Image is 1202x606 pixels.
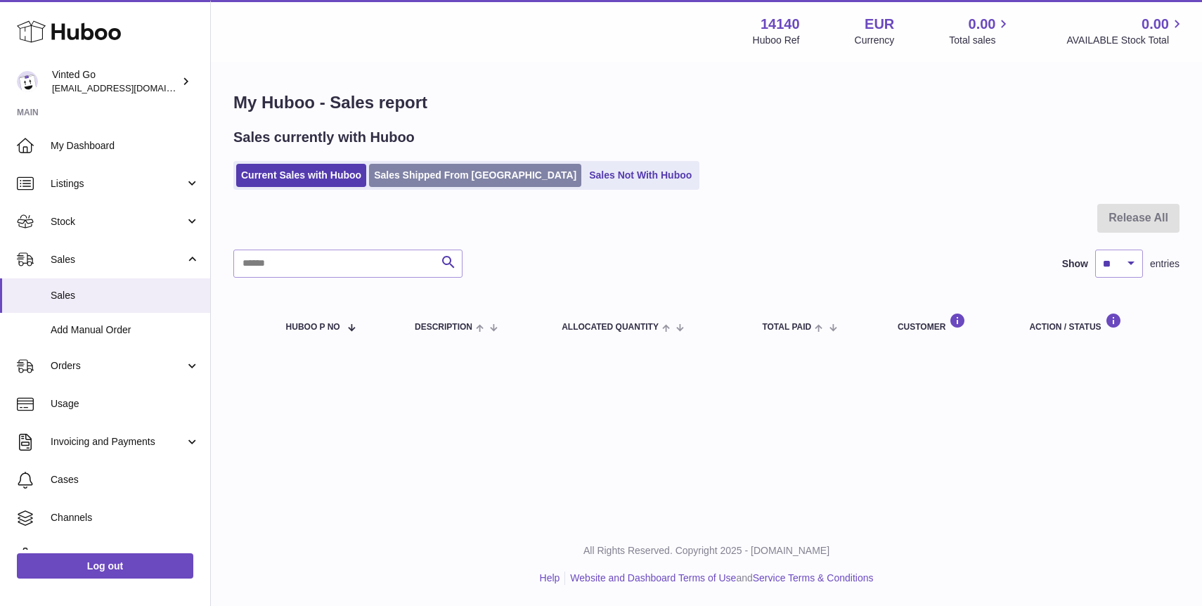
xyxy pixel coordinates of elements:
[1066,15,1185,47] a: 0.00 AVAILABLE Stock Total
[949,15,1012,47] a: 0.00 Total sales
[52,68,179,95] div: Vinted Go
[761,15,800,34] strong: 14140
[1142,15,1169,34] span: 0.00
[949,34,1012,47] span: Total sales
[753,572,874,584] a: Service Terms & Conditions
[865,15,894,34] strong: EUR
[286,323,340,332] span: Huboo P no
[51,473,200,486] span: Cases
[51,177,185,191] span: Listings
[51,359,185,373] span: Orders
[17,553,193,579] a: Log out
[565,572,873,585] li: and
[898,313,1001,332] div: Customer
[51,323,200,337] span: Add Manual Order
[540,572,560,584] a: Help
[233,128,415,147] h2: Sales currently with Huboo
[562,323,659,332] span: ALLOCATED Quantity
[236,164,366,187] a: Current Sales with Huboo
[51,139,200,153] span: My Dashboard
[51,549,200,562] span: Settings
[969,15,996,34] span: 0.00
[51,289,200,302] span: Sales
[415,323,472,332] span: Description
[1066,34,1185,47] span: AVAILABLE Stock Total
[51,511,200,524] span: Channels
[1062,257,1088,271] label: Show
[369,164,581,187] a: Sales Shipped From [GEOGRAPHIC_DATA]
[51,253,185,266] span: Sales
[51,397,200,411] span: Usage
[753,34,800,47] div: Huboo Ref
[51,215,185,228] span: Stock
[51,435,185,449] span: Invoicing and Payments
[52,82,207,94] span: [EMAIL_ADDRESS][DOMAIN_NAME]
[1029,313,1165,332] div: Action / Status
[222,544,1191,557] p: All Rights Reserved. Copyright 2025 - [DOMAIN_NAME]
[570,572,736,584] a: Website and Dashboard Terms of Use
[584,164,697,187] a: Sales Not With Huboo
[17,71,38,92] img: giedre.bartusyte@vinted.com
[762,323,811,332] span: Total paid
[1150,257,1180,271] span: entries
[855,34,895,47] div: Currency
[233,91,1180,114] h1: My Huboo - Sales report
